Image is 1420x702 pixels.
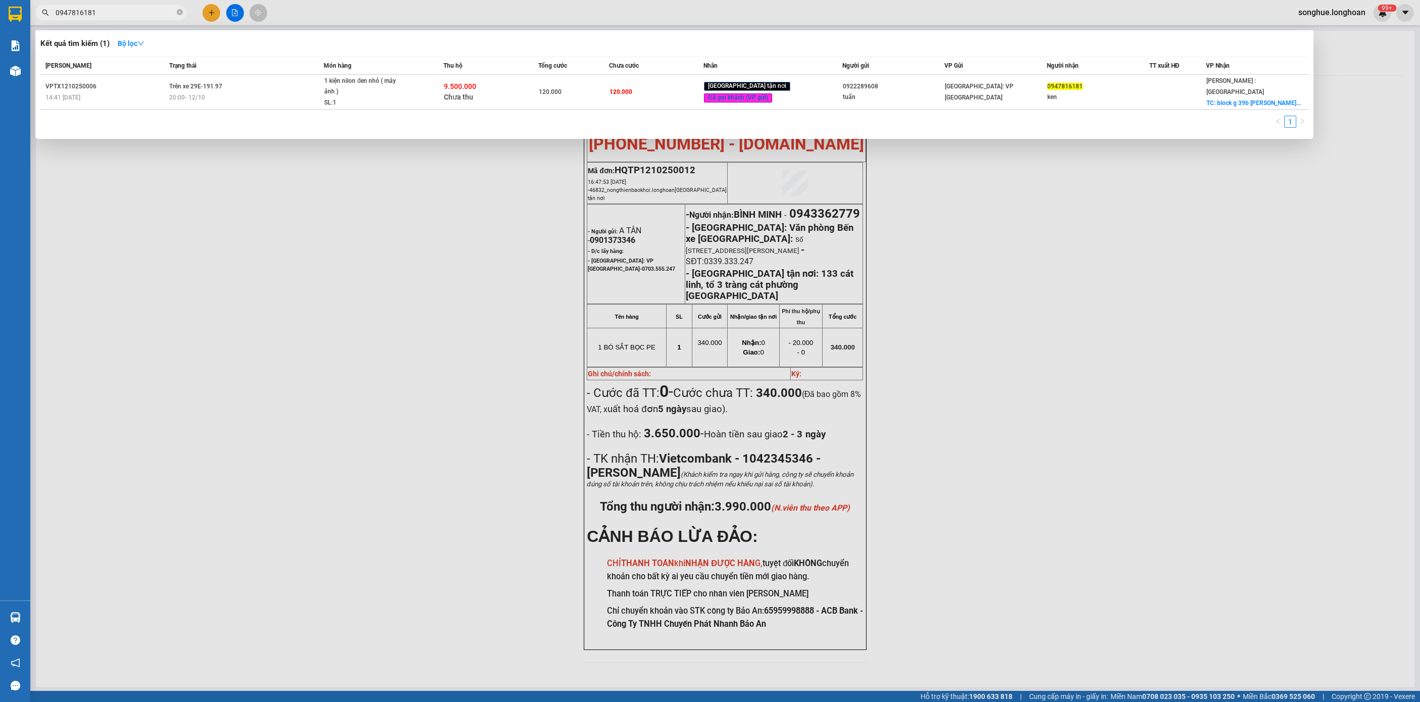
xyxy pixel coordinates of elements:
[1299,118,1305,124] span: right
[444,82,476,90] span: 9.500.000
[1206,77,1264,95] span: [PERSON_NAME] : [GEOGRAPHIC_DATA]
[324,62,351,69] span: Món hàng
[40,38,110,49] h3: Kết quả tìm kiếm ( 1 )
[169,83,222,90] span: Trên xe 29E-191.97
[324,76,400,97] div: 1 kiện nilon đen nhỏ ( máy ảnh )
[11,658,20,668] span: notification
[1275,118,1281,124] span: left
[10,66,21,76] img: warehouse-icon
[110,35,153,52] button: Bộ lọcdown
[42,9,49,16] span: search
[704,82,790,91] span: [GEOGRAPHIC_DATA] tận nơi
[45,81,166,92] div: VPTX1210250006
[177,8,183,18] span: close-circle
[1047,62,1079,69] span: Người nhận
[1272,116,1284,128] button: left
[169,94,205,101] span: 20:00 - 12/10
[137,40,144,47] span: down
[443,62,463,69] span: Thu hộ
[945,83,1013,101] span: [GEOGRAPHIC_DATA]: VP [GEOGRAPHIC_DATA]
[1149,62,1180,69] span: TT xuất HĐ
[1206,62,1230,69] span: VP Nhận
[842,62,869,69] span: Người gửi
[610,88,632,95] span: 120.000
[1285,116,1296,127] a: 1
[177,9,183,15] span: close-circle
[169,62,196,69] span: Trạng thái
[843,92,944,103] div: tuấn
[1272,116,1284,128] li: Previous Page
[843,81,944,92] div: 0922289608
[1296,116,1308,128] li: Next Page
[45,62,91,69] span: [PERSON_NAME]
[1296,116,1308,128] button: right
[539,88,562,95] span: 120.000
[1047,92,1149,103] div: ken
[56,7,175,18] input: Tìm tên, số ĐT hoặc mã đơn
[10,612,21,623] img: warehouse-icon
[118,39,144,47] strong: Bộ lọc
[704,93,772,103] span: Đã gọi khách (VP gửi)
[11,681,20,690] span: message
[1284,116,1296,128] li: 1
[703,62,718,69] span: Nhãn
[324,97,400,109] div: SL: 1
[45,94,80,101] span: 14:41 [DATE]
[10,40,21,51] img: solution-icon
[1206,99,1301,107] span: TC: block g 39b [PERSON_NAME]...
[11,635,20,645] span: question-circle
[944,62,963,69] span: VP Gửi
[9,7,22,22] img: logo-vxr
[444,93,473,101] span: Chưa thu
[1047,83,1083,90] span: 0947816181
[538,62,567,69] span: Tổng cước
[609,62,639,69] span: Chưa cước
